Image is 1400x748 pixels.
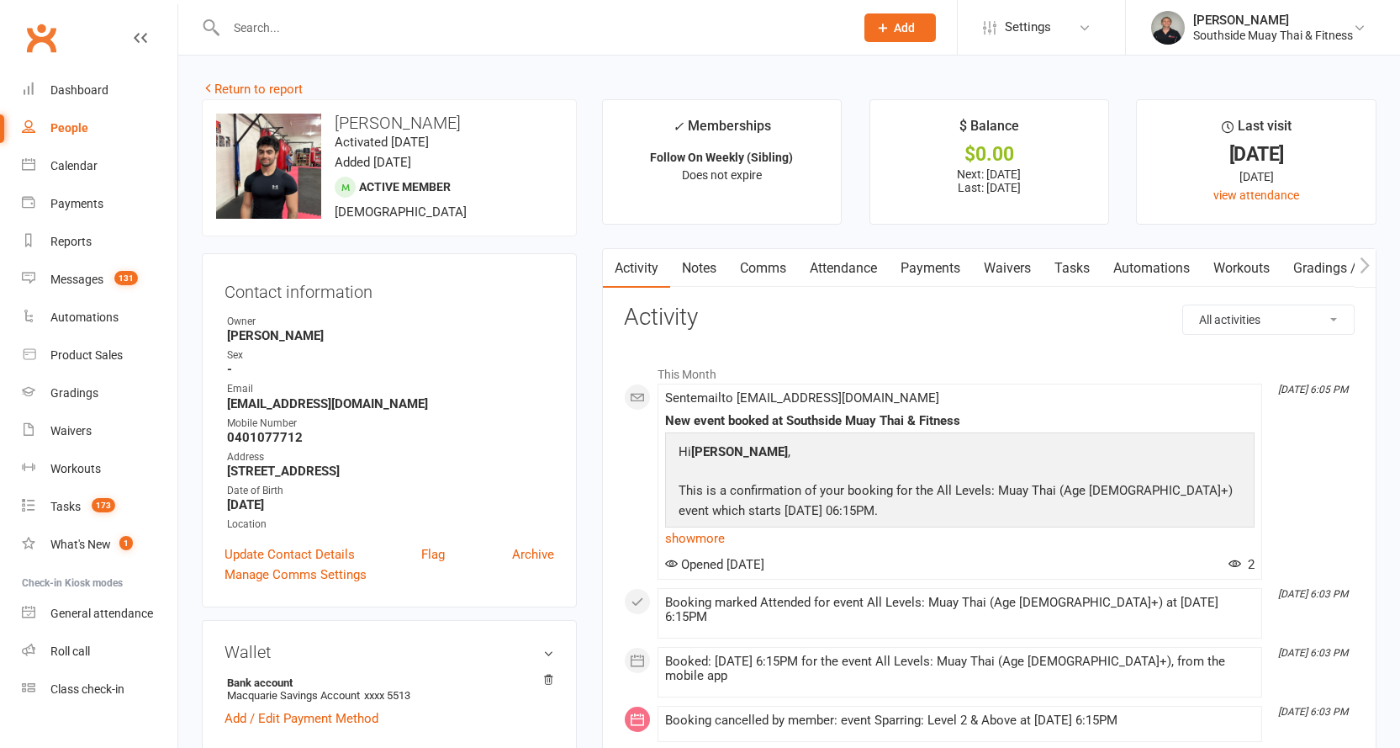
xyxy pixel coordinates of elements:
[227,517,554,533] div: Location
[650,151,793,164] strong: Follow On Weekly (Sibling)
[1193,13,1353,28] div: [PERSON_NAME]
[20,17,62,59] a: Clubworx
[50,348,123,362] div: Product Sales
[864,13,936,42] button: Add
[889,249,972,288] a: Payments
[603,249,670,288] a: Activity
[512,544,554,565] a: Archive
[22,633,177,671] a: Roll call
[22,109,177,147] a: People
[624,305,1355,331] h3: Activity
[227,430,554,445] strong: 0401077712
[335,155,411,170] time: Added [DATE]
[114,271,138,285] span: 131
[227,381,554,397] div: Email
[50,310,119,324] div: Automations
[50,121,88,135] div: People
[1278,384,1348,395] i: [DATE] 6:05 PM
[221,16,843,40] input: Search...
[50,462,101,475] div: Workouts
[894,21,915,34] span: Add
[50,607,153,620] div: General attendance
[227,483,554,499] div: Date of Birth
[1222,115,1292,146] div: Last visit
[22,337,177,374] a: Product Sales
[216,114,563,132] h3: [PERSON_NAME]
[364,689,410,702] span: xxxx 5513
[1151,11,1185,45] img: thumb_image1524148262.png
[674,442,1245,466] p: Hi ,
[22,223,177,261] a: Reports
[22,526,177,564] a: What's New1
[22,450,177,488] a: Workouts
[798,249,889,288] a: Attendance
[665,714,1255,728] div: Booking cancelled by member: event Sparring: Level 2 & Above at [DATE] 6:15PM
[1278,706,1348,718] i: [DATE] 6:03 PM
[227,328,554,343] strong: [PERSON_NAME]
[227,449,554,465] div: Address
[22,488,177,526] a: Tasks 173
[421,544,445,565] a: Flag
[885,167,1094,194] p: Next: [DATE] Last: [DATE]
[50,500,81,513] div: Tasks
[225,544,355,565] a: Update Contact Details
[227,676,546,689] strong: Bank account
[50,235,92,248] div: Reports
[335,204,467,220] span: [DEMOGRAPHIC_DATA]
[225,674,554,704] li: Macquarie Savings Account
[1152,146,1360,163] div: [DATE]
[665,596,1255,624] div: Booking marked Attended for event All Levels: Muay Thai (Age [DEMOGRAPHIC_DATA]+) at [DATE] 6:15PM
[227,347,554,363] div: Sex
[227,497,554,512] strong: [DATE]
[665,557,764,572] span: Opened [DATE]
[665,414,1255,428] div: New event booked at Southside Muay Thai & Fitness
[691,444,788,459] strong: [PERSON_NAME]
[50,273,103,286] div: Messages
[1102,249,1202,288] a: Automations
[22,72,177,109] a: Dashboard
[216,114,321,219] img: image1734597752.png
[50,197,103,210] div: Payments
[972,249,1043,288] a: Waivers
[225,276,554,301] h3: Contact information
[959,115,1019,146] div: $ Balance
[728,249,798,288] a: Comms
[1152,167,1360,186] div: [DATE]
[359,180,451,194] span: Active member
[22,299,177,337] a: Automations
[682,168,762,182] span: Does not expire
[665,527,1255,550] a: show more
[674,480,1245,525] p: This is a confirmation of your booking for the All Levels: Muay Thai (Age [DEMOGRAPHIC_DATA]+) ev...
[227,416,554,432] div: Mobile Number
[885,146,1094,163] div: $0.00
[335,135,429,150] time: Activated [DATE]
[665,390,939,406] span: Sent email to [EMAIL_ADDRESS][DOMAIN_NAME]
[624,357,1355,384] li: This Month
[1005,8,1051,46] span: Settings
[50,645,90,658] div: Roll call
[22,185,177,223] a: Payments
[673,119,684,135] i: ✓
[1043,249,1102,288] a: Tasks
[227,396,554,411] strong: [EMAIL_ADDRESS][DOMAIN_NAME]
[665,655,1255,683] div: Booked: [DATE] 6:15PM for the event All Levels: Muay Thai (Age [DEMOGRAPHIC_DATA]+), from the mob...
[22,261,177,299] a: Messages 131
[1213,188,1299,202] a: view attendance
[50,159,98,172] div: Calendar
[225,565,367,585] a: Manage Comms Settings
[225,708,378,729] a: Add / Edit Payment Method
[119,536,133,550] span: 1
[50,386,98,400] div: Gradings
[92,498,115,512] span: 173
[22,595,177,633] a: General attendance kiosk mode
[1278,647,1348,659] i: [DATE] 6:03 PM
[50,424,92,438] div: Waivers
[225,643,554,661] h3: Wallet
[50,538,111,551] div: What's New
[22,671,177,708] a: Class kiosk mode
[22,374,177,412] a: Gradings
[22,412,177,450] a: Waivers
[227,464,554,479] strong: [STREET_ADDRESS]
[50,682,124,696] div: Class check-in
[227,314,554,330] div: Owner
